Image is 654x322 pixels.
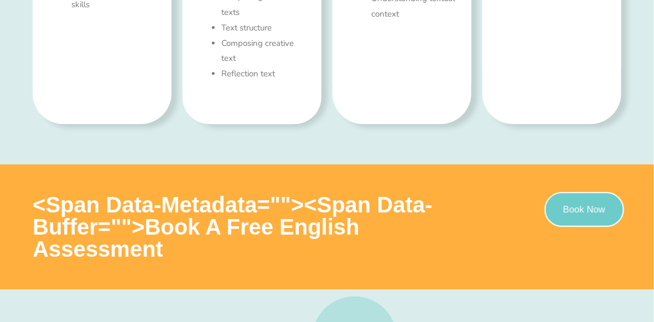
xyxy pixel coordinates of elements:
[33,194,495,260] h3: <span data-metadata=" "><span data-buffer=" ">Book a Free english Assessment
[221,36,308,67] li: Composing creative text
[563,205,606,214] span: Book Now
[221,20,308,36] li: Text structure
[221,66,308,82] li: Reflection text
[599,269,654,322] iframe: Chat Widget
[544,192,624,227] a: Book Now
